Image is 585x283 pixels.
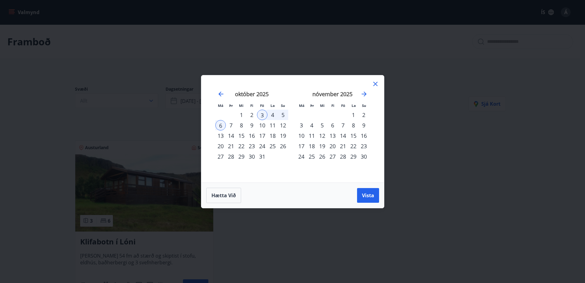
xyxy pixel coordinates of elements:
div: 10 [257,120,267,130]
td: Choose laugardagur, 8. nóvember 2025 as your check-in date. It’s available. [348,120,359,130]
div: 12 [278,120,288,130]
td: Choose föstudagur, 28. nóvember 2025 as your check-in date. It’s available. [338,151,348,162]
td: Choose sunnudagur, 23. nóvember 2025 as your check-in date. It’s available. [359,141,369,151]
div: 3 [257,110,267,120]
div: 8 [236,120,247,130]
div: 9 [359,120,369,130]
small: Mi [320,103,325,108]
td: Choose miðvikudagur, 26. nóvember 2025 as your check-in date. It’s available. [317,151,327,162]
td: Choose miðvikudagur, 22. október 2025 as your check-in date. It’s available. [236,141,247,151]
div: 22 [236,141,247,151]
td: Choose sunnudagur, 12. október 2025 as your check-in date. It’s available. [278,120,288,130]
div: 21 [226,141,236,151]
td: Choose föstudagur, 7. nóvember 2025 as your check-in date. It’s available. [338,120,348,130]
td: Choose mánudagur, 27. október 2025 as your check-in date. It’s available. [215,151,226,162]
div: 26 [317,151,327,162]
td: Choose mánudagur, 24. nóvember 2025 as your check-in date. It’s available. [296,151,307,162]
small: Má [299,103,304,108]
div: 25 [267,141,278,151]
td: Choose föstudagur, 17. október 2025 as your check-in date. It’s available. [257,130,267,141]
div: 12 [317,130,327,141]
td: Choose föstudagur, 10. október 2025 as your check-in date. It’s available. [257,120,267,130]
td: Choose laugardagur, 1. nóvember 2025 as your check-in date. It’s available. [348,110,359,120]
small: Fö [260,103,264,108]
div: 2 [247,110,257,120]
div: 19 [317,141,327,151]
td: Choose þriðjudagur, 18. nóvember 2025 as your check-in date. It’s available. [307,141,317,151]
td: Choose mánudagur, 13. október 2025 as your check-in date. It’s available. [215,130,226,141]
td: Choose þriðjudagur, 11. nóvember 2025 as your check-in date. It’s available. [307,130,317,141]
td: Choose laugardagur, 15. nóvember 2025 as your check-in date. It’s available. [348,130,359,141]
div: 30 [359,151,369,162]
div: 16 [359,130,369,141]
strong: nóvember 2025 [312,90,352,98]
div: 11 [307,130,317,141]
div: 25 [307,151,317,162]
div: 29 [236,151,247,162]
div: 22 [348,141,359,151]
td: Choose fimmtudagur, 27. nóvember 2025 as your check-in date. It’s available. [327,151,338,162]
td: Choose miðvikudagur, 29. október 2025 as your check-in date. It’s available. [236,151,247,162]
td: Choose fimmtudagur, 2. október 2025 as your check-in date. It’s available. [247,110,257,120]
td: Choose sunnudagur, 16. nóvember 2025 as your check-in date. It’s available. [359,130,369,141]
div: 5 [317,120,327,130]
span: Vista [362,192,374,199]
button: Hætta við [206,188,241,203]
div: 23 [359,141,369,151]
td: Choose miðvikudagur, 19. nóvember 2025 as your check-in date. It’s available. [317,141,327,151]
td: Choose fimmtudagur, 23. október 2025 as your check-in date. It’s available. [247,141,257,151]
td: Choose sunnudagur, 19. október 2025 as your check-in date. It’s available. [278,130,288,141]
div: 23 [247,141,257,151]
td: Choose fimmtudagur, 13. nóvember 2025 as your check-in date. It’s available. [327,130,338,141]
td: Choose sunnudagur, 26. október 2025 as your check-in date. It’s available. [278,141,288,151]
td: Selected as start date. föstudagur, 3. október 2025 [257,110,267,120]
div: 27 [327,151,338,162]
td: Choose fimmtudagur, 20. nóvember 2025 as your check-in date. It’s available. [327,141,338,151]
td: Choose föstudagur, 14. nóvember 2025 as your check-in date. It’s available. [338,130,348,141]
td: Choose laugardagur, 11. október 2025 as your check-in date. It’s available. [267,120,278,130]
div: Calendar [209,83,377,175]
td: Choose þriðjudagur, 28. október 2025 as your check-in date. It’s available. [226,151,236,162]
td: Choose þriðjudagur, 25. nóvember 2025 as your check-in date. It’s available. [307,151,317,162]
div: 27 [215,151,226,162]
div: 29 [348,151,359,162]
div: 3 [296,120,307,130]
div: 17 [257,130,267,141]
div: 6 [215,120,226,130]
div: 7 [226,120,236,130]
small: Þr [310,103,314,108]
td: Choose þriðjudagur, 4. nóvember 2025 as your check-in date. It’s available. [307,120,317,130]
td: Selected. sunnudagur, 5. október 2025 [278,110,288,120]
div: 30 [247,151,257,162]
div: 16 [247,130,257,141]
small: Mi [239,103,244,108]
div: 1 [236,110,247,120]
div: 11 [267,120,278,130]
td: Choose þriðjudagur, 21. október 2025 as your check-in date. It’s available. [226,141,236,151]
div: 4 [307,120,317,130]
div: 1 [348,110,359,120]
td: Choose föstudagur, 24. október 2025 as your check-in date. It’s available. [257,141,267,151]
div: 28 [338,151,348,162]
td: Choose fimmtudagur, 16. október 2025 as your check-in date. It’s available. [247,130,257,141]
strong: október 2025 [235,90,269,98]
div: Move backward to switch to the previous month. [217,90,225,98]
td: Choose mánudagur, 10. nóvember 2025 as your check-in date. It’s available. [296,130,307,141]
div: 18 [267,130,278,141]
button: Vista [357,188,379,203]
td: Choose fimmtudagur, 6. nóvember 2025 as your check-in date. It’s available. [327,120,338,130]
div: 8 [348,120,359,130]
div: 6 [327,120,338,130]
small: La [352,103,356,108]
small: Má [218,103,223,108]
div: 19 [278,130,288,141]
td: Choose fimmtudagur, 9. október 2025 as your check-in date. It’s available. [247,120,257,130]
td: Choose föstudagur, 21. nóvember 2025 as your check-in date. It’s available. [338,141,348,151]
div: 17 [296,141,307,151]
td: Choose þriðjudagur, 7. október 2025 as your check-in date. It’s available. [226,120,236,130]
div: 14 [226,130,236,141]
td: Choose sunnudagur, 30. nóvember 2025 as your check-in date. It’s available. [359,151,369,162]
td: Choose miðvikudagur, 12. nóvember 2025 as your check-in date. It’s available. [317,130,327,141]
div: 20 [327,141,338,151]
div: 10 [296,130,307,141]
